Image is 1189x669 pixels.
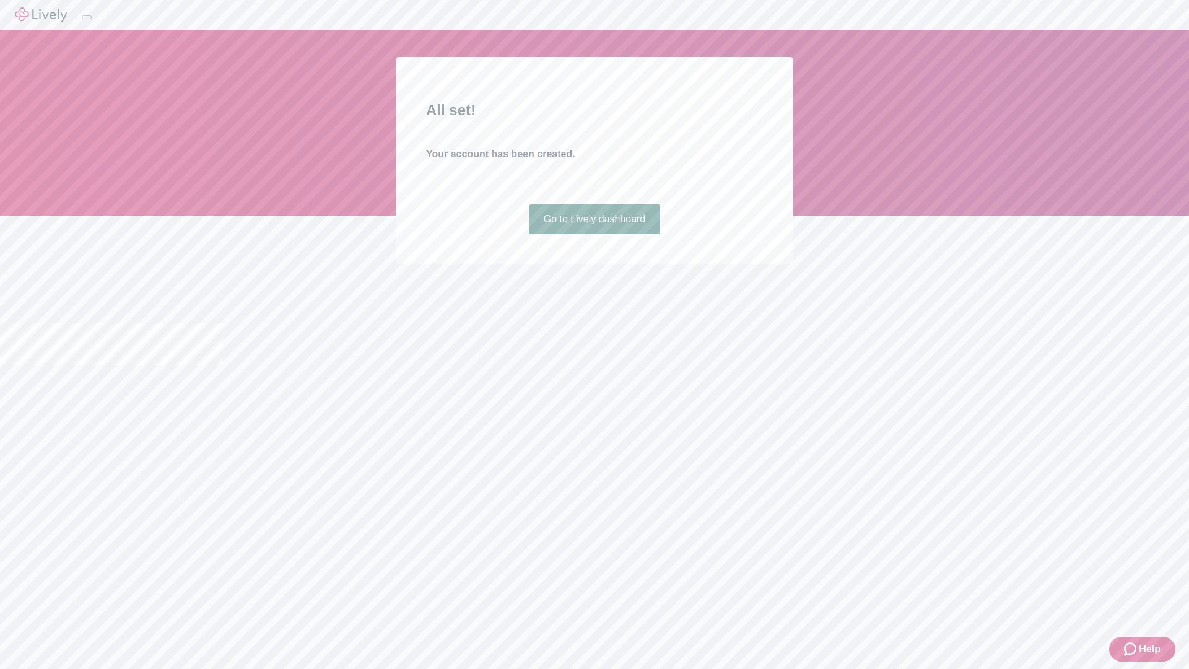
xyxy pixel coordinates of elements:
[426,147,763,162] h4: Your account has been created.
[15,7,67,22] img: Lively
[1109,637,1175,662] button: Zendesk support iconHelp
[1124,642,1139,657] svg: Zendesk support icon
[426,99,763,121] h2: All set!
[529,204,661,234] a: Go to Lively dashboard
[82,15,92,19] button: Log out
[1139,642,1161,657] span: Help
